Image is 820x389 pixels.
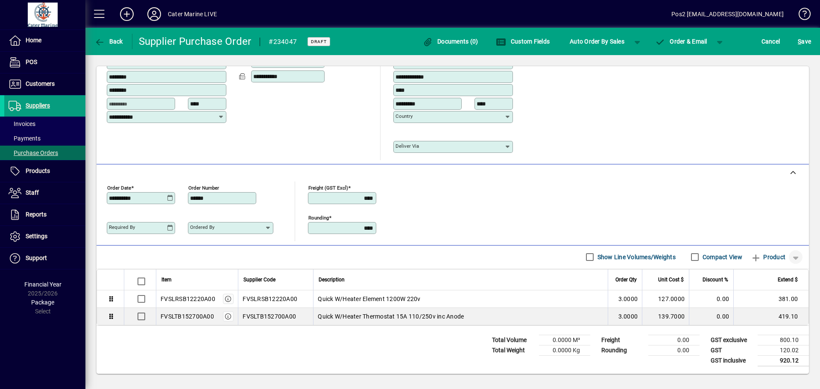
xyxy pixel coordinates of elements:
td: 381.00 [733,290,808,308]
a: POS [4,52,85,73]
button: Custom Fields [494,34,552,49]
button: Cancel [759,34,782,49]
button: Back [92,34,125,49]
span: Supplier Code [243,275,275,284]
td: 800.10 [758,335,809,345]
button: Add [113,6,141,22]
td: 139.7000 [642,308,689,325]
td: Total Weight [488,345,539,355]
td: Freight [597,335,648,345]
span: Customers [26,80,55,87]
app-page-header-button: Back [85,34,132,49]
div: Cater Marine LIVE [168,7,217,21]
span: Products [26,167,50,174]
button: Product [747,249,790,265]
div: #234047 [269,35,297,49]
div: FVSLTB152700A00 [161,312,214,321]
mat-label: Deliver via [395,143,419,149]
span: S [798,38,801,45]
mat-label: Rounding [308,214,329,220]
mat-label: Ordered by [190,224,214,230]
td: GST [706,345,758,355]
div: Supplier Purchase Order [139,35,252,48]
span: Order & Email [655,38,707,45]
td: 0.00 [689,290,733,308]
a: Settings [4,226,85,247]
mat-label: Required by [109,224,135,230]
a: Reports [4,204,85,225]
span: Auto Order By Sales [570,35,624,48]
span: Suppliers [26,102,50,109]
span: Discount % [703,275,728,284]
span: Quick W/Heater Thermostat 15A 110/250v inc Anode [318,312,464,321]
td: 3.0000 [608,308,642,325]
mat-label: Country [395,113,413,119]
span: ave [798,35,811,48]
a: Payments [4,131,85,146]
span: Purchase Orders [9,149,58,156]
td: Total Volume [488,335,539,345]
span: Financial Year [24,281,61,288]
a: Purchase Orders [4,146,85,160]
span: Item [161,275,172,284]
span: Home [26,37,41,44]
span: Draft [311,39,327,44]
a: Staff [4,182,85,204]
span: POS [26,58,37,65]
span: Custom Fields [496,38,550,45]
span: Support [26,254,47,261]
td: 120.02 [758,345,809,355]
span: Description [319,275,345,284]
td: FVSLRSB12220A00 [238,290,313,308]
button: Profile [141,6,168,22]
mat-label: Freight (GST excl) [308,184,348,190]
a: Customers [4,73,85,95]
span: Package [31,299,54,306]
td: 0.0000 Kg [539,345,590,355]
span: Staff [26,189,39,196]
td: GST inclusive [706,355,758,366]
a: Support [4,248,85,269]
td: GST exclusive [706,335,758,345]
button: Auto Order By Sales [565,34,629,49]
span: Payments [9,135,41,142]
td: 0.00 [648,345,700,355]
label: Compact View [701,253,742,261]
span: Extend $ [778,275,798,284]
span: Back [94,38,123,45]
span: Order Qty [615,275,637,284]
mat-label: Order number [188,184,219,190]
span: Product [751,250,785,264]
td: Rounding [597,345,648,355]
td: FVSLTB152700A00 [238,308,313,325]
td: 0.0000 M³ [539,335,590,345]
span: Settings [26,233,47,240]
td: 920.12 [758,355,809,366]
a: Products [4,161,85,182]
span: Quick W/Heater Element 1200W 220v [318,295,420,303]
button: Save [796,34,813,49]
button: Documents (0) [421,34,480,49]
div: FVSLRSB12220A00 [161,295,215,303]
span: Documents (0) [423,38,478,45]
div: Pos2 [EMAIL_ADDRESS][DOMAIN_NAME] [671,7,784,21]
span: Unit Cost $ [658,275,684,284]
span: Invoices [9,120,35,127]
td: 0.00 [689,308,733,325]
a: Invoices [4,117,85,131]
label: Show Line Volumes/Weights [596,253,676,261]
span: Cancel [761,35,780,48]
td: 0.00 [648,335,700,345]
a: Knowledge Base [792,2,809,29]
span: Reports [26,211,47,218]
td: 419.10 [733,308,808,325]
td: 127.0000 [642,290,689,308]
td: 3.0000 [608,290,642,308]
mat-label: Order date [107,184,131,190]
button: Order & Email [651,34,712,49]
a: Home [4,30,85,51]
